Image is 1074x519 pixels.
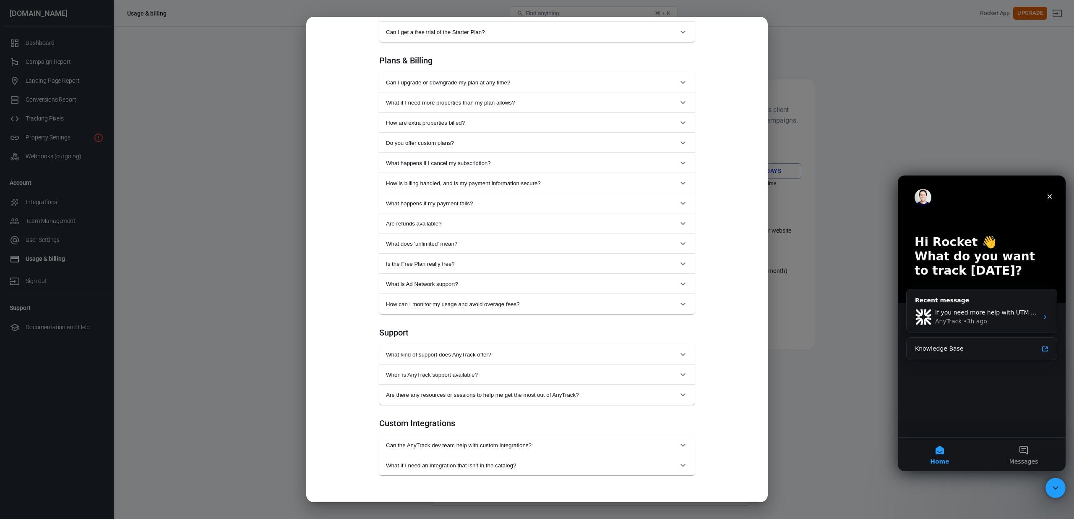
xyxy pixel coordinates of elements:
[379,418,695,428] h4: Custom Integrations
[379,113,695,133] button: How are extra properties billed?
[65,142,89,150] div: • 3h ago
[386,442,678,448] span: Can the AnyTrack dev team help with custom integrations?
[386,29,678,35] span: Can I get a free trial of the Starter Plan?
[386,100,678,106] span: What if I need more properties than my plan allows?
[386,160,678,166] span: What happens if I cancel my subscription?
[379,344,695,364] button: What kind of support does AnyTrack offer?
[379,193,695,213] button: What happens if my payment fails?
[386,140,678,146] span: Do you offer custom plans?
[379,153,695,173] button: What happens if I cancel my subscription?
[386,392,678,398] span: Are there any resources or sessions to help me get the most out of AnyTrack?
[386,261,678,267] span: Is the Free Plan really free?
[379,92,695,113] button: What if I need more properties than my plan allows?
[379,455,695,475] button: What if I need an integration that isn’t in the catalog?
[379,213,695,233] button: Are refunds available?
[386,200,678,207] span: What happens if my payment fails?
[379,22,695,42] button: Can I get a free trial of the Starter Plan?
[379,133,695,153] button: Do you offer custom plans?
[386,351,678,358] span: What kind of support does AnyTrack offer?
[379,364,695,385] button: When is AnyTrack support available?
[37,142,64,150] div: AnyTrack
[386,301,678,307] span: How can I monitor my usage and avoid overage fees?
[386,180,678,186] span: How is billing handled, and is my payment information secure?
[386,120,678,126] span: How are extra properties billed?
[379,385,695,405] button: Are there any resources or sessions to help me get the most out of AnyTrack?
[32,283,51,289] span: Home
[12,165,156,181] a: Knowledge Base
[386,281,678,287] span: What is Ad Network support?
[898,176,1066,471] iframe: Intercom live chat
[144,13,159,29] div: Close
[386,241,678,247] span: What does 'unlimited' mean?
[379,72,695,92] button: Can I upgrade or downgrade my plan at any time?
[386,372,678,378] span: When is AnyTrack support available?
[379,294,695,314] button: How can I monitor my usage and avoid overage fees?
[1045,478,1066,498] iframe: Intercom live chat
[379,233,695,254] button: What does 'unlimited' mean?
[379,55,695,66] h4: Plans & Billing
[386,79,678,86] span: Can I upgrade or downgrade my plan at any time?
[37,134,566,140] span: If you need more help with UTM parameters or tracking setup, please let me know. Would you like t...
[386,462,678,469] span: What if I need an integration that isn’t in the catalog?
[17,169,141,178] div: Knowledge Base
[379,435,695,455] button: Can the AnyTrack dev team help with custom integrations?
[379,254,695,274] button: Is the Free Plan really free?
[379,173,695,193] button: How is billing handled, and is my payment information secure?
[84,262,168,296] button: Messages
[386,220,678,227] span: Are refunds available?
[379,328,695,338] h4: Support
[112,283,141,289] span: Messages
[379,274,695,294] button: What is Ad Network support?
